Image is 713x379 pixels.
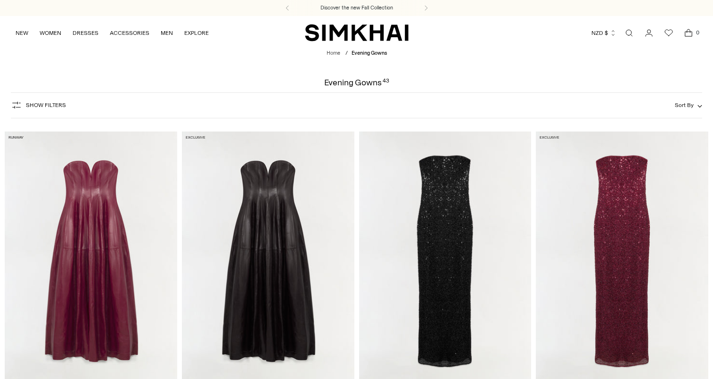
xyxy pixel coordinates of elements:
a: WOMEN [40,23,61,43]
div: / [345,49,348,58]
a: NEW [16,23,28,43]
a: DRESSES [73,23,98,43]
a: Go to the account page [639,24,658,42]
a: Wishlist [659,24,678,42]
span: Show Filters [26,102,66,108]
a: Open search modal [620,24,639,42]
a: Home [327,50,340,56]
a: ACCESSORIES [110,23,149,43]
span: Sort By [675,102,694,108]
a: SIMKHAI [305,24,409,42]
span: 0 [693,28,702,37]
span: Evening Gowns [352,50,387,56]
button: Sort By [675,100,702,110]
a: EXPLORE [184,23,209,43]
button: NZD $ [591,23,616,43]
a: Open cart modal [679,24,698,42]
button: Show Filters [11,98,66,113]
div: 43 [383,78,389,87]
a: Discover the new Fall Collection [320,4,393,12]
nav: breadcrumbs [327,49,387,58]
h1: Evening Gowns [324,78,389,87]
a: MEN [161,23,173,43]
